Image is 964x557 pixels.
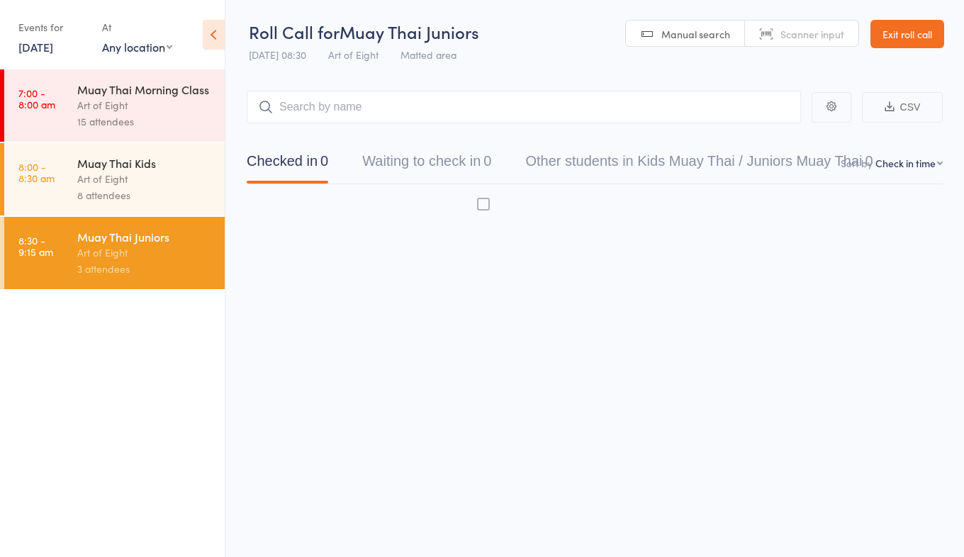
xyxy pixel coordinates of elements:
span: Scanner input [780,27,844,41]
div: Art of Eight [77,244,213,261]
button: CSV [862,92,943,123]
button: Other students in Kids Muay Thai / Juniors Muay Thai0 [525,146,873,184]
span: Matted area [400,47,456,62]
div: 8 attendees [77,187,213,203]
a: [DATE] [18,39,53,55]
div: Art of Eight [77,171,213,187]
div: 3 attendees [77,261,213,277]
span: [DATE] 08:30 [249,47,306,62]
div: Muay Thai Morning Class [77,81,213,97]
div: Any location [102,39,172,55]
div: Muay Thai Kids [77,155,213,171]
button: Checked in0 [247,146,328,184]
input: Search by name [247,91,801,123]
div: At [102,16,172,39]
a: 8:00 -8:30 amMuay Thai KidsArt of Eight8 attendees [4,143,225,215]
div: 0 [865,153,873,169]
span: Manual search [661,27,730,41]
a: 8:30 -9:15 amMuay Thai JuniorsArt of Eight3 attendees [4,217,225,289]
button: Waiting to check in0 [362,146,491,184]
span: Art of Eight [328,47,379,62]
div: Art of Eight [77,97,213,113]
span: Muay Thai Juniors [340,20,479,43]
a: 7:00 -8:00 amMuay Thai Morning ClassArt of Eight15 attendees [4,69,225,142]
div: Muay Thai Juniors [77,229,213,244]
div: 0 [320,153,328,169]
time: 8:00 - 8:30 am [18,161,55,184]
div: Events for [18,16,88,39]
div: 15 attendees [77,113,213,130]
div: Check in time [875,156,936,170]
span: Roll Call for [249,20,340,43]
time: 8:30 - 9:15 am [18,235,53,257]
label: Sort by [841,156,873,170]
div: 0 [483,153,491,169]
time: 7:00 - 8:00 am [18,87,55,110]
a: Exit roll call [870,20,944,48]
